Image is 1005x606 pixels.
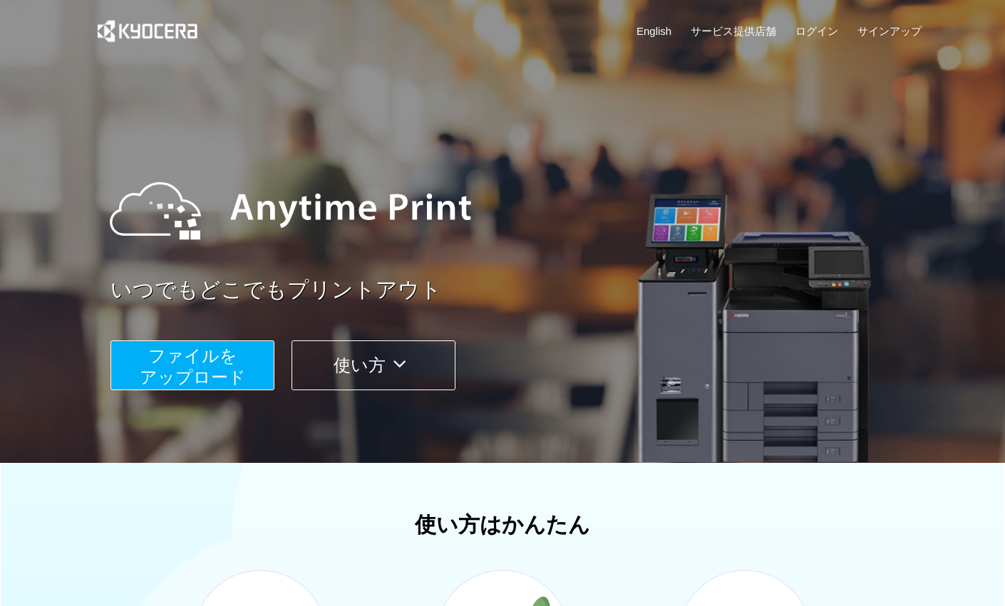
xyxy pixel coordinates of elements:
[292,340,455,390] button: 使い方
[636,23,671,38] a: English
[795,23,838,38] a: ログイン
[110,275,930,305] a: いつでもどこでもプリントアウト
[140,346,246,387] span: ファイルを ​​アップロード
[110,340,274,390] button: ファイルを​​アップロード
[691,23,776,38] a: サービス提供店舗
[857,23,922,38] a: サインアップ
